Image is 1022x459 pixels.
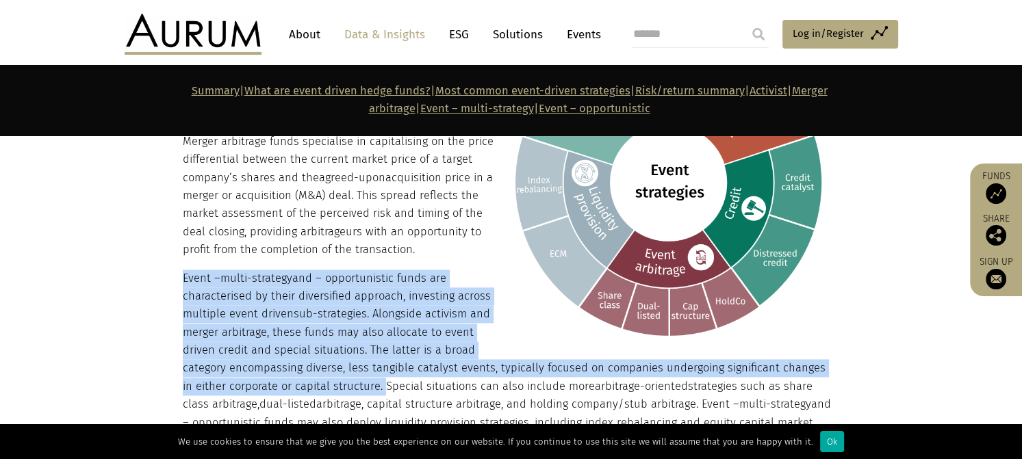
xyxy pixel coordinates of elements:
p: Event – and – opportunistic funds are characterised by their diversified approach, investing acro... [183,270,836,450]
a: Data & Insights [337,22,432,47]
span: agreed-upon [319,171,385,184]
a: Activist [750,84,787,97]
div: Share [977,214,1015,246]
span: arbitrage-oriented [595,380,688,393]
p: Merger arbitrage funds specialise in capitalising on the price differential between the current m... [183,133,836,259]
a: Event – multi-strategy [420,102,534,115]
strong: | | | | | | | [192,84,828,115]
span: multi-strategy [739,397,811,410]
span: sub-strategies [294,307,367,320]
a: About [282,22,327,47]
span: dual-listed [259,397,316,410]
a: Funds [977,170,1015,204]
img: Aurum [125,14,261,55]
img: Share this post [986,225,1006,246]
a: ESG [442,22,476,47]
a: Log in/Register [782,20,898,49]
a: Summary [192,84,240,97]
input: Submit [745,21,772,48]
span: Log in/Register [793,25,864,42]
img: Sign up to our newsletter [986,269,1006,289]
img: Access Funds [986,183,1006,204]
div: Ok [820,431,844,452]
a: Sign up [977,256,1015,289]
a: Solutions [486,22,550,47]
a: Risk/return summary [635,84,745,97]
a: Events [560,22,601,47]
a: Most common event-driven strategies [435,84,630,97]
a: What are event driven hedge funds? [244,84,431,97]
a: Event – opportunistic [539,102,650,115]
span: multi-strategy [220,272,292,285]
